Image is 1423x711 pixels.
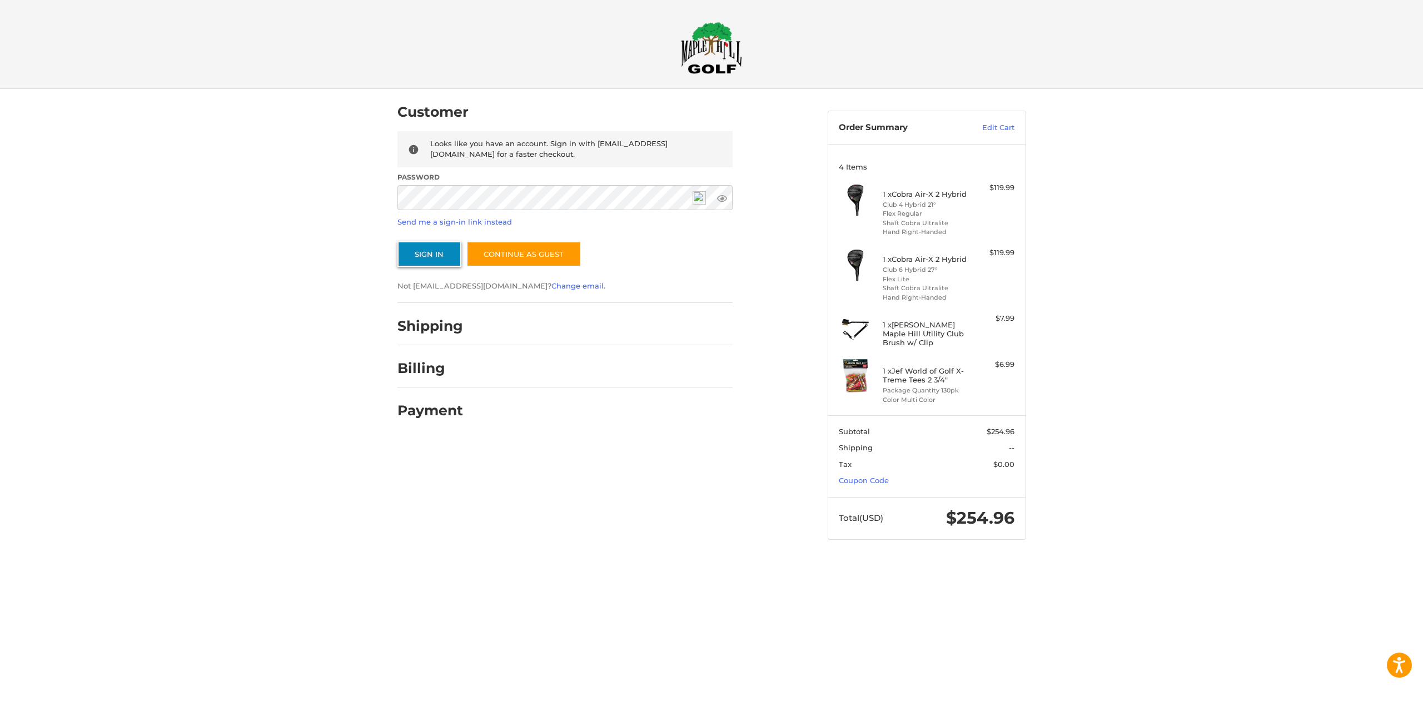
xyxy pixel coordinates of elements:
h2: Shipping [397,317,463,335]
h2: Customer [397,103,469,121]
a: Change email [551,281,604,290]
span: Shipping [839,443,873,452]
li: Hand Right-Handed [883,293,968,302]
li: Color Multi Color [883,395,968,405]
h3: Order Summary [839,122,958,133]
a: Continue as guest [466,241,581,267]
span: $254.96 [946,508,1014,528]
span: $0.00 [993,460,1014,469]
span: -- [1009,443,1014,452]
span: Tax [839,460,852,469]
span: Subtotal [839,427,870,436]
span: Looks like you have an account. Sign in with [EMAIL_ADDRESS][DOMAIN_NAME] for a faster checkout. [430,139,668,159]
div: $7.99 [971,313,1014,324]
li: Shaft Cobra Ultralite [883,218,968,228]
li: Club 4 Hybrid 21° [883,200,968,210]
a: Edit Cart [958,122,1014,133]
h3: 4 Items [839,162,1014,171]
span: Total (USD) [839,513,883,523]
label: Password [397,172,733,182]
img: Maple Hill Golf [681,22,742,74]
div: $119.99 [971,247,1014,258]
h2: Billing [397,360,462,377]
button: Sign In [397,241,461,267]
span: $254.96 [987,427,1014,436]
li: Flex Regular [883,209,968,218]
li: Package Quantity 130pk [883,386,968,395]
div: $119.99 [971,182,1014,193]
img: npw-badge-icon-locked.svg [693,191,706,205]
li: Flex Lite [883,275,968,284]
h2: Payment [397,402,463,419]
h4: 1 x Jef World of Golf X-Treme Tees 2 3/4" [883,366,968,385]
div: $6.99 [971,359,1014,370]
a: Coupon Code [839,476,889,485]
li: Hand Right-Handed [883,227,968,237]
p: Not [EMAIL_ADDRESS][DOMAIN_NAME]? . [397,281,733,292]
h4: 1 x [PERSON_NAME] Maple Hill Utility Club Brush w/ Clip [883,320,968,347]
h4: 1 x Cobra Air-X 2 Hybrid [883,255,968,263]
li: Shaft Cobra Ultralite [883,284,968,293]
li: Club 6 Hybrid 27° [883,265,968,275]
a: Send me a sign-in link instead [397,217,512,226]
h4: 1 x Cobra Air-X 2 Hybrid [883,190,968,198]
